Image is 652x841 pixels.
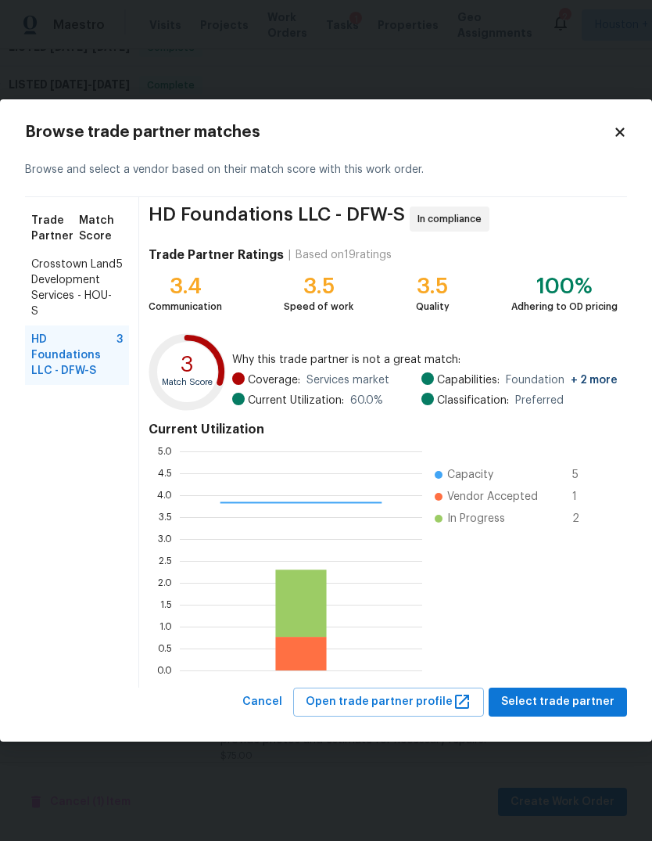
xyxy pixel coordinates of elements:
[248,372,300,388] span: Coverage:
[572,489,597,505] span: 1
[149,207,405,232] span: HD Foundations LLC - DFW-S
[284,247,296,263] div: |
[489,688,627,717] button: Select trade partner
[162,378,213,386] text: Match Score
[149,247,284,263] h4: Trade Partner Ratings
[572,467,597,483] span: 5
[181,355,194,376] text: 3
[236,688,288,717] button: Cancel
[159,622,172,631] text: 1.0
[447,467,493,483] span: Capacity
[31,332,116,379] span: HD Foundations LLC - DFW-S
[437,372,500,388] span: Capabilities:
[159,556,172,566] text: 2.5
[79,213,123,244] span: Match Score
[572,511,597,527] span: 2
[116,257,123,319] span: 5
[284,279,353,294] div: 3.5
[447,489,538,505] span: Vendor Accepted
[284,299,353,314] div: Speed of work
[437,393,509,408] span: Classification:
[149,279,222,294] div: 3.4
[447,511,505,527] span: In Progress
[571,375,618,386] span: + 2 more
[350,393,383,408] span: 60.0 %
[416,279,450,294] div: 3.5
[158,578,172,588] text: 2.0
[232,352,618,368] span: Why this trade partner is not a great match:
[149,299,222,314] div: Communication
[515,393,564,408] span: Preferred
[25,143,627,197] div: Browse and select a vendor based on their match score with this work order.
[293,688,484,717] button: Open trade partner profile
[160,600,172,609] text: 1.5
[501,692,614,712] span: Select trade partner
[506,372,618,388] span: Foundation
[242,692,282,712] span: Cancel
[158,534,172,544] text: 3.0
[511,299,618,314] div: Adhering to OD pricing
[306,692,471,712] span: Open trade partner profile
[116,332,123,379] span: 3
[157,666,172,675] text: 0.0
[248,393,344,408] span: Current Utilization:
[159,512,172,522] text: 3.5
[296,247,392,263] div: Based on 19 ratings
[158,644,172,653] text: 0.5
[511,279,618,294] div: 100%
[416,299,450,314] div: Quality
[158,447,172,456] text: 5.0
[31,257,116,319] span: Crosstown Land Development Services - HOU-S
[157,491,172,500] text: 4.0
[306,372,389,388] span: Services market
[158,469,172,478] text: 4.5
[25,124,613,140] h2: Browse trade partner matches
[149,422,618,437] h4: Current Utilization
[31,213,79,244] span: Trade Partner
[417,211,488,227] span: In compliance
